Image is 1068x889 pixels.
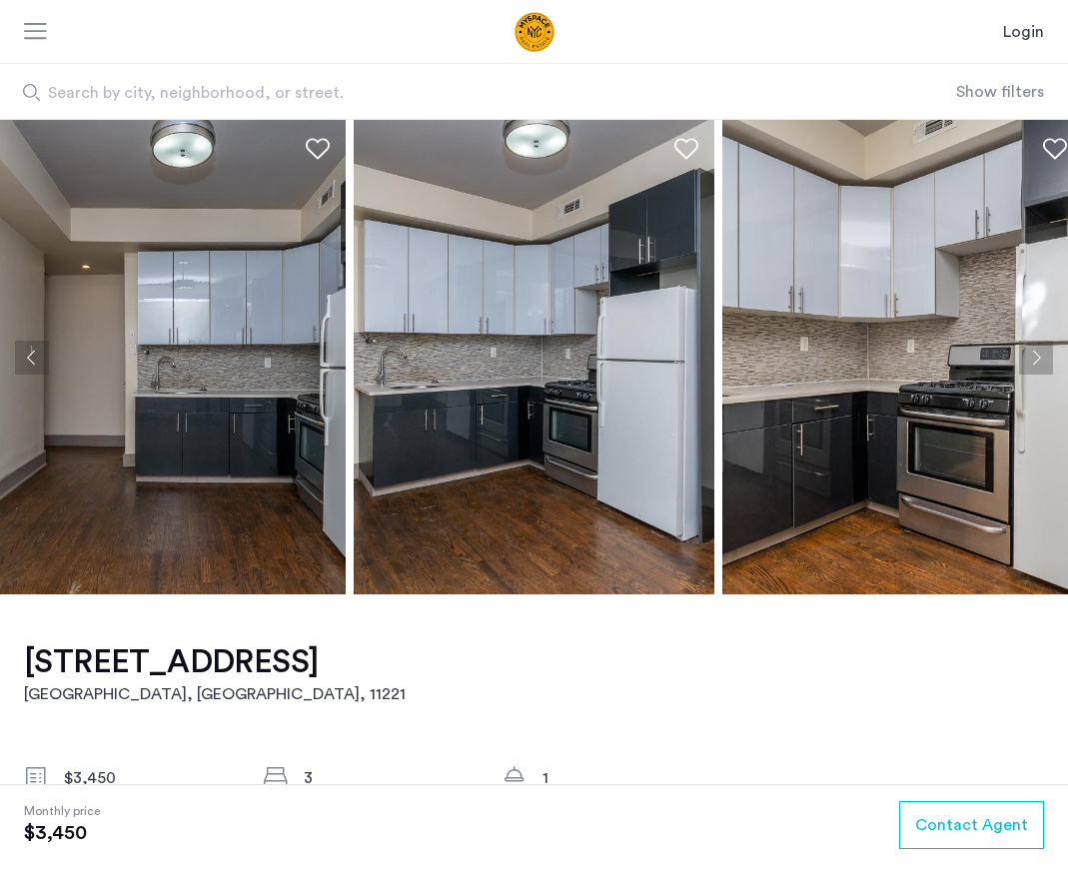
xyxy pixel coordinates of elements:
[64,766,232,790] div: $3,450
[437,12,632,52] a: Cazamio Logo
[354,120,714,594] img: apartment
[956,80,1044,104] button: Show or hide filters
[1019,341,1053,375] button: Next apartment
[24,642,406,706] a: [STREET_ADDRESS][GEOGRAPHIC_DATA], [GEOGRAPHIC_DATA], 11221
[304,766,472,790] div: 3
[915,813,1028,837] span: Contact Agent
[984,809,1048,869] iframe: chat widget
[48,81,813,105] span: Search by city, neighborhood, or street.
[1003,20,1044,44] a: Login
[542,766,710,790] div: 1
[24,642,406,682] h1: [STREET_ADDRESS]
[24,682,406,706] h2: [GEOGRAPHIC_DATA], [GEOGRAPHIC_DATA] , 11221
[24,801,100,821] span: Monthly price
[899,801,1044,849] button: button
[15,341,49,375] button: Previous apartment
[437,12,632,52] img: logo
[24,821,100,845] span: $3,450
